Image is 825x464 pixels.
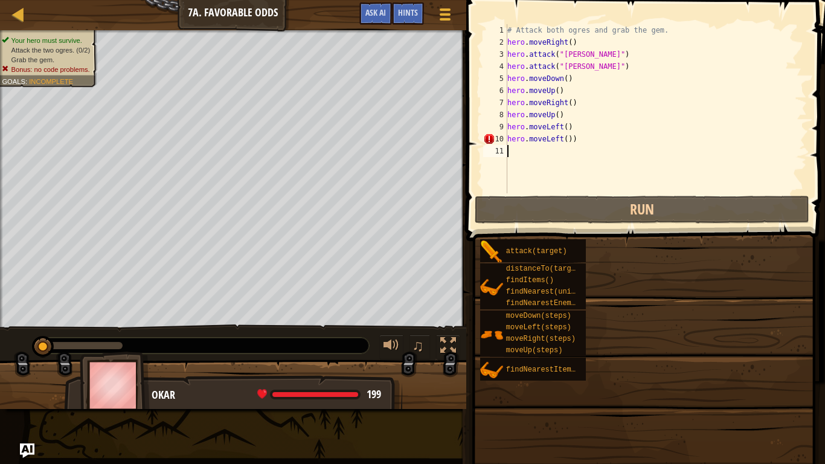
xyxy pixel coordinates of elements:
[483,97,507,109] div: 7
[506,366,580,374] span: findNearestItem()
[80,352,150,419] img: thang_avatar_frame.png
[483,133,507,145] div: 10
[359,2,392,25] button: Ask AI
[483,60,507,72] div: 4
[506,276,554,285] span: findItems()
[475,196,809,224] button: Run
[483,36,507,48] div: 2
[480,276,503,299] img: portrait.png
[409,335,430,359] button: ♫
[483,48,507,60] div: 3
[11,56,55,63] span: Grab the gem.
[506,346,563,355] span: moveUp(steps)
[480,359,503,382] img: portrait.png
[152,387,390,403] div: Okar
[2,77,25,85] span: Goals
[480,240,503,263] img: portrait.png
[11,46,91,54] span: Attack the two ogres. (0/2)
[483,121,507,133] div: 9
[365,7,386,18] span: Ask AI
[2,65,90,74] li: Bonus: no code problems.
[20,443,34,458] button: Ask AI
[430,2,460,31] button: Show game menu
[506,265,585,273] span: distanceTo(target)
[2,55,90,65] li: Grab the gem.
[483,24,507,36] div: 1
[11,65,90,73] span: Bonus: no code problems.
[506,323,571,332] span: moveLeft(steps)
[483,145,507,157] div: 11
[506,299,585,308] span: findNearestEnemy()
[398,7,418,18] span: Hints
[367,387,381,402] span: 199
[483,109,507,121] div: 8
[506,312,571,320] span: moveDown(steps)
[257,389,381,400] div: health: 199 / 199
[2,36,90,45] li: Your hero must survive.
[506,288,585,296] span: findNearest(units)
[436,335,460,359] button: Toggle fullscreen
[379,335,403,359] button: Adjust volume
[506,247,567,256] span: attack(target)
[11,36,82,44] span: Your hero must survive.
[483,72,507,85] div: 5
[412,337,424,355] span: ♫
[483,85,507,97] div: 6
[480,323,503,346] img: portrait.png
[506,335,576,343] span: moveRight(steps)
[2,45,90,55] li: Attack the two ogres.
